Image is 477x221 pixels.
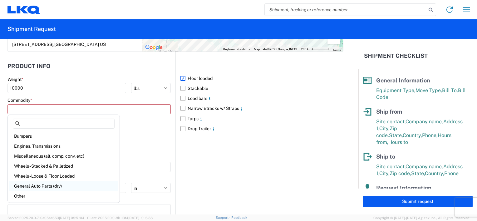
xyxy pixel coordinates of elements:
a: Open this area in Google Maps (opens a new window) [144,43,164,52]
div: Bumpers [9,131,118,141]
label: Load bars [180,93,343,103]
span: State, [389,132,403,138]
span: [STREET_ADDRESS], [12,42,54,47]
input: Shipment, tracking or reference number [265,4,426,16]
span: Client: 2025.20.0-8b113f4 [87,216,153,220]
span: City, [379,125,390,131]
span: Phone, [422,132,438,138]
span: Zip code, [390,170,411,176]
span: Copyright © [DATE]-[DATE] Agistix Inc., All Rights Reserved [373,215,470,221]
span: [DATE] 10:16:38 [128,216,153,220]
span: Country, [425,170,444,176]
div: Miscellaneous (alt, comp, conv, etc) [9,151,118,161]
span: Bill To, [442,87,458,93]
div: Exhaust Systems [9,201,118,211]
span: [DATE] 09:51:04 [59,216,84,220]
span: [GEOGRAPHIC_DATA] US [54,42,106,47]
span: City, [379,170,390,176]
span: Company name, [406,164,443,169]
label: Floor loaded [180,73,343,83]
h2: Shipment Request [7,25,56,33]
button: Submit request [363,196,473,207]
span: 200 km [301,47,312,51]
h2: Product Info [7,63,51,69]
div: General Auto Parts (dry) [9,181,118,191]
span: Move Type, [416,87,442,93]
span: Site contact, [376,164,406,169]
span: Equipment Type, [376,87,416,93]
h2: Shipment Checklist [364,52,428,60]
span: Hours to [388,139,408,145]
div: Wheels - Stacked & Palletized [9,161,118,171]
button: Map Scale: 200 km per 51 pixels [299,47,331,52]
div: Engines, Transmissions [9,141,118,151]
div: Other [9,191,118,201]
img: Google [144,43,164,52]
span: Phone [444,170,459,176]
span: Country, [403,132,422,138]
label: Weight [7,76,23,82]
span: Server: 2025.20.0-710e05ee653 [7,216,84,220]
span: State, [411,170,425,176]
span: Company name, [406,119,443,125]
label: Commodity [7,97,32,103]
span: General Information [376,77,430,84]
button: Keyboard shortcuts [223,47,250,52]
strong: LKQ Corporation [12,34,86,39]
label: Stackable [180,83,343,93]
span: Site contact, [376,119,406,125]
div: Wheels - Loose & Floor Loaded [9,171,118,181]
label: Drop Trailer [180,124,343,134]
a: Support [216,216,231,219]
a: Terms [332,48,341,52]
span: Ship from [376,108,402,115]
span: Map data ©2025 Google, INEGI [254,47,297,51]
span: Request Information [376,184,431,191]
label: Narrow Etracks w/ Straps [180,103,343,113]
a: Feedback [231,216,247,219]
span: Ship to [376,153,395,160]
span: (LKQ Corporation) [47,34,86,39]
label: Tarps [180,114,343,124]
